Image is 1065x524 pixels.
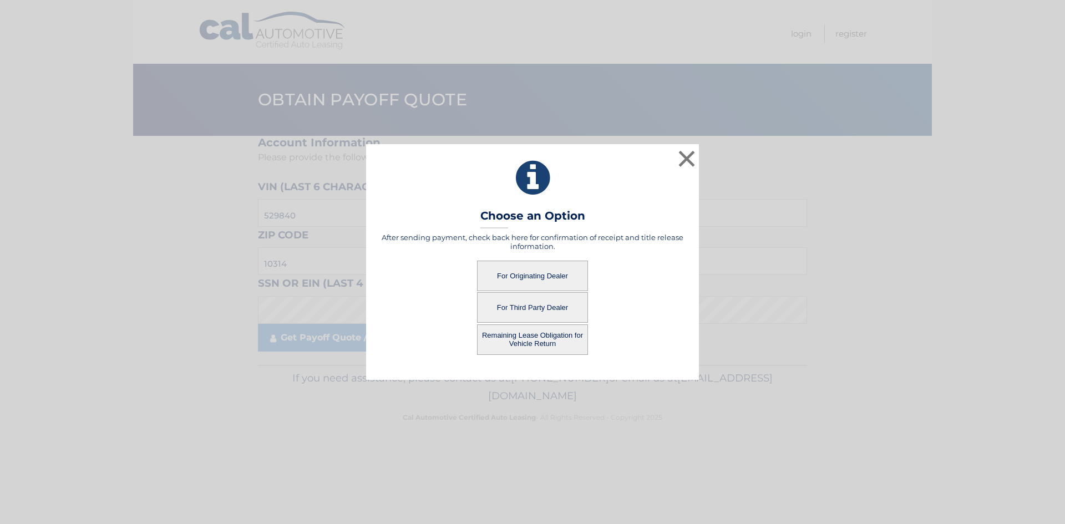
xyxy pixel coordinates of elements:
[480,209,585,228] h3: Choose an Option
[477,261,588,291] button: For Originating Dealer
[477,292,588,323] button: For Third Party Dealer
[477,324,588,355] button: Remaining Lease Obligation for Vehicle Return
[676,147,698,170] button: ×
[380,233,685,251] h5: After sending payment, check back here for confirmation of receipt and title release information.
